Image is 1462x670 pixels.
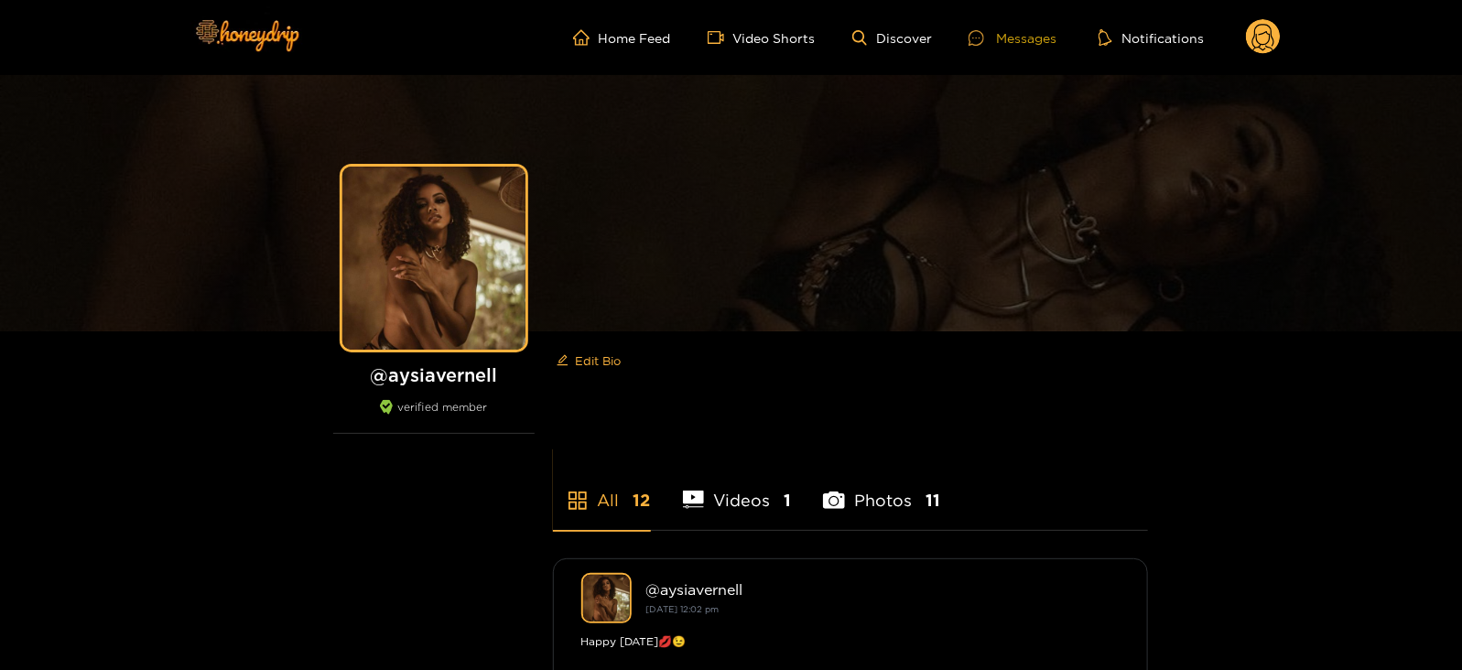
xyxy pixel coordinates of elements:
li: Videos [683,448,792,530]
span: 1 [784,489,791,512]
span: 11 [926,489,940,512]
span: Edit Bio [576,351,622,370]
a: Discover [852,30,932,46]
span: edit [557,354,569,368]
h1: @ aysiavernell [333,363,535,386]
div: @ aysiavernell [646,581,1120,598]
div: Happy [DATE]💋😉 [581,632,1120,651]
div: Messages [969,27,1056,49]
button: editEdit Bio [553,346,625,375]
a: Video Shorts [708,29,816,46]
a: Home Feed [573,29,671,46]
span: appstore [567,490,589,512]
span: home [573,29,599,46]
button: Notifications [1093,28,1209,47]
div: verified member [333,400,535,434]
li: All [553,448,651,530]
li: Photos [823,448,940,530]
img: aysiavernell [581,573,632,623]
span: 12 [634,489,651,512]
span: video-camera [708,29,733,46]
small: [DATE] 12:02 pm [646,604,720,614]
